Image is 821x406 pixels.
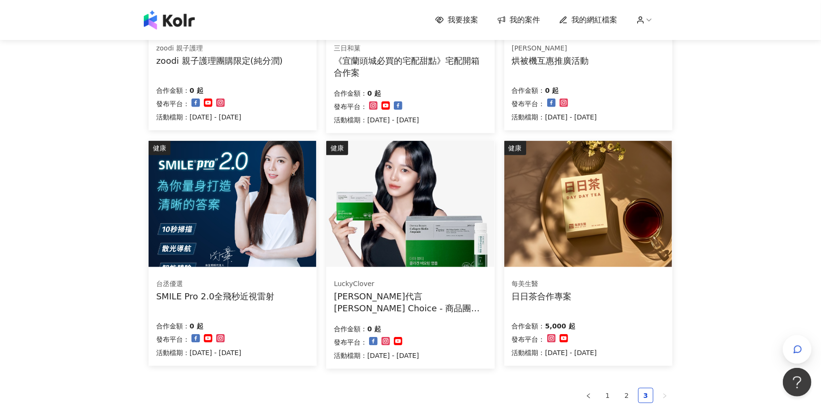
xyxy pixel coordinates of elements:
div: 健康 [504,141,526,155]
p: 發布平台： [512,334,545,345]
div: 台丞優選 [156,279,274,289]
div: 健康 [149,141,170,155]
p: 合作金額： [512,85,545,96]
p: 發布平台： [512,98,545,109]
div: 每美生醫 [512,279,572,289]
p: 0 起 [190,85,203,96]
div: [PERSON_NAME]代言 [PERSON_NAME] Choice - 商品團購 -膠原蛋白 [334,290,487,314]
p: 活動檔期：[DATE] - [DATE] [156,347,241,358]
p: 0 起 [367,323,381,335]
img: 日日茶 [504,141,672,267]
li: Next Page [657,388,672,403]
li: 3 [638,388,653,403]
p: 0 起 [367,88,381,99]
img: logo [144,10,195,30]
p: 發布平台： [334,337,367,348]
p: 合作金額： [334,88,367,99]
img: 韓國健康食品功能性膠原蛋白 [326,141,494,267]
p: 活動檔期：[DATE] - [DATE] [334,114,419,126]
button: right [657,388,672,403]
span: 我的網紅檔案 [571,15,617,25]
div: SMILE Pro 2.0全飛秒近視雷射 [156,290,274,302]
li: Previous Page [581,388,596,403]
div: 健康 [326,141,348,155]
span: 我的案件 [510,15,540,25]
div: 烘被機互惠推廣活動 [512,55,589,67]
p: 0 起 [545,85,559,96]
p: 0 起 [190,320,203,332]
span: left [586,393,591,399]
a: 我的案件 [497,15,540,25]
p: 發布平台： [156,98,190,109]
div: 《宜蘭頭城必買的宅配甜點》宅配開箱合作案 [334,55,487,79]
div: 日日茶合作專案 [512,290,572,302]
p: 發布平台： [334,101,367,112]
a: 1 [601,388,615,403]
p: 合作金額： [334,323,367,335]
p: 活動檔期：[DATE] - [DATE] [512,111,597,123]
p: 活動檔期：[DATE] - [DATE] [156,111,241,123]
div: zoodi 親子護理 [156,44,283,53]
div: 三日和菓 [334,44,486,53]
p: 活動檔期：[DATE] - [DATE] [334,350,419,361]
div: zoodi 親子護理團購限定(純分潤) [156,55,283,67]
div: LuckyClover [334,279,486,289]
iframe: Help Scout Beacon - Open [783,368,811,396]
span: 我要接案 [448,15,478,25]
a: 2 [620,388,634,403]
p: 合作金額： [512,320,545,332]
div: [PERSON_NAME] [512,44,589,53]
button: left [581,388,596,403]
a: 3 [639,388,653,403]
p: 發布平台： [156,334,190,345]
img: SMILE Pro 2.0全飛秒近視雷射 [149,141,316,267]
a: 我要接案 [435,15,478,25]
li: 2 [619,388,634,403]
a: 我的網紅檔案 [559,15,617,25]
li: 1 [600,388,615,403]
p: 活動檔期：[DATE] - [DATE] [512,347,597,358]
span: right [662,393,668,399]
p: 5,000 起 [545,320,575,332]
p: 合作金額： [156,320,190,332]
p: 合作金額： [156,85,190,96]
